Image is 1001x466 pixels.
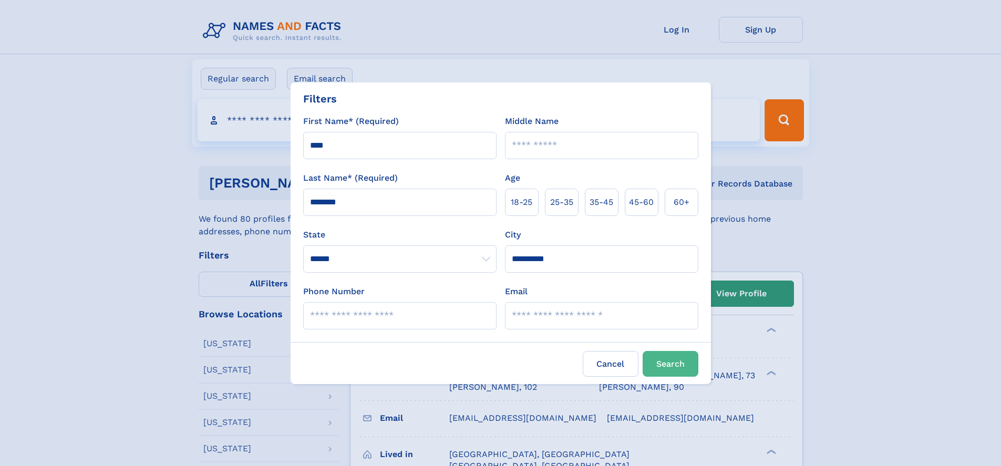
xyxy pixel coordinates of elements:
[505,285,528,298] label: Email
[505,115,559,128] label: Middle Name
[505,172,520,184] label: Age
[303,285,365,298] label: Phone Number
[550,196,573,209] span: 25‑35
[505,229,521,241] label: City
[629,196,654,209] span: 45‑60
[303,115,399,128] label: First Name* (Required)
[303,91,337,107] div: Filters
[590,196,613,209] span: 35‑45
[643,351,698,377] button: Search
[583,351,638,377] label: Cancel
[303,172,398,184] label: Last Name* (Required)
[674,196,689,209] span: 60+
[303,229,497,241] label: State
[511,196,532,209] span: 18‑25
